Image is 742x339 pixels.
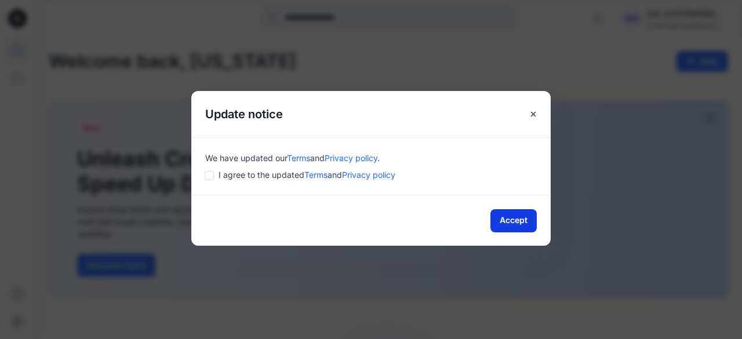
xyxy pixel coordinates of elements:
[310,153,325,163] span: and
[342,170,395,180] a: Privacy policy
[304,170,328,180] a: Terms
[490,209,537,232] button: Accept
[219,169,395,181] span: I agree to the updated
[523,104,544,125] button: Close
[191,91,297,137] h5: Update notice
[205,152,537,164] div: We have updated our .
[325,153,377,163] a: Privacy policy
[287,153,310,163] a: Terms
[328,170,342,180] span: and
